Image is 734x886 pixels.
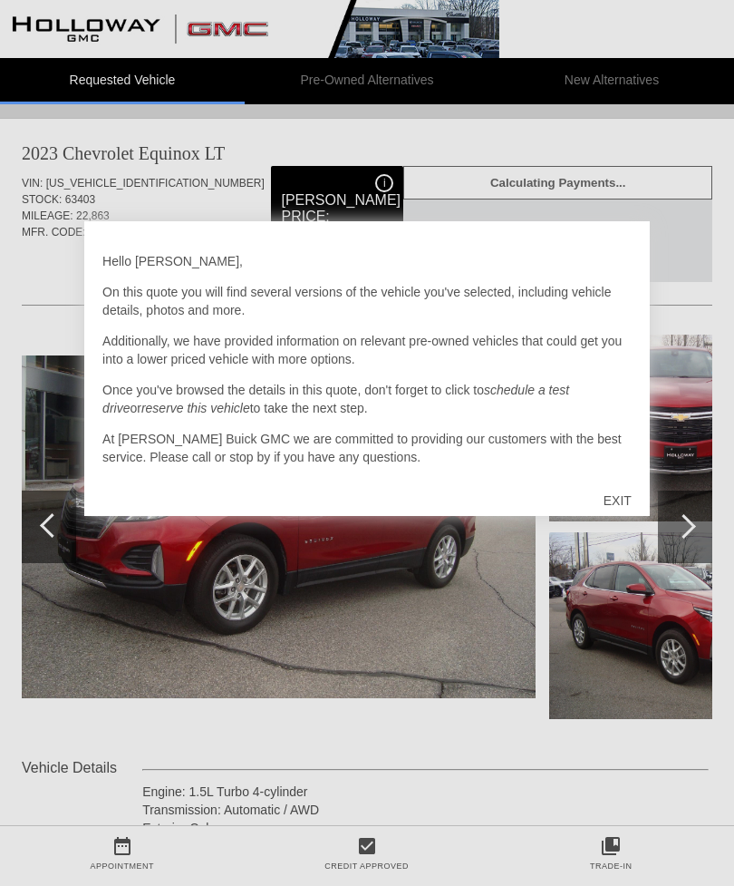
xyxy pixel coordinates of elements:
p: Once you've browsed the details in this quote, don't forget to click to or to take the next step. [102,381,632,417]
p: At [PERSON_NAME] Buick GMC we are committed to providing our customers with the best service. Ple... [102,430,632,466]
em: reserve this vehicle [141,401,250,415]
p: On this quote you will find several versions of the vehicle you've selected, including vehicle de... [102,283,632,319]
div: EXIT [585,473,650,528]
p: Hello [PERSON_NAME], [102,252,632,270]
p: Additionally, we have provided information on relevant pre-owned vehicles that could get you into... [102,332,632,368]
